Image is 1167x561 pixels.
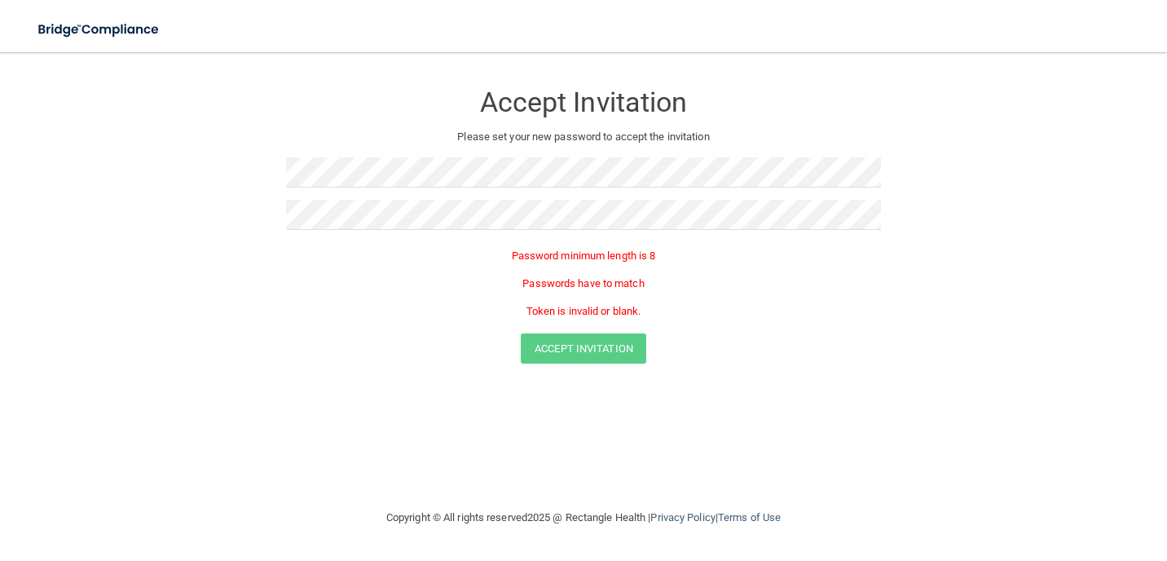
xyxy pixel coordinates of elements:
button: Accept Invitation [521,334,646,364]
p: Please set your new password to accept the invitation [298,127,869,147]
p: Password minimum length is 8 [286,246,881,266]
p: Token is invalid or blank. [286,302,881,321]
a: Terms of Use [718,511,781,523]
div: Copyright © All rights reserved 2025 @ Rectangle Health | | [286,492,881,544]
a: Privacy Policy [650,511,715,523]
img: bridge_compliance_login_screen.278c3ca4.svg [24,13,174,46]
iframe: Drift Widget Chat Controller [885,445,1147,510]
h3: Accept Invitation [286,87,881,117]
p: Passwords have to match [286,274,881,294]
